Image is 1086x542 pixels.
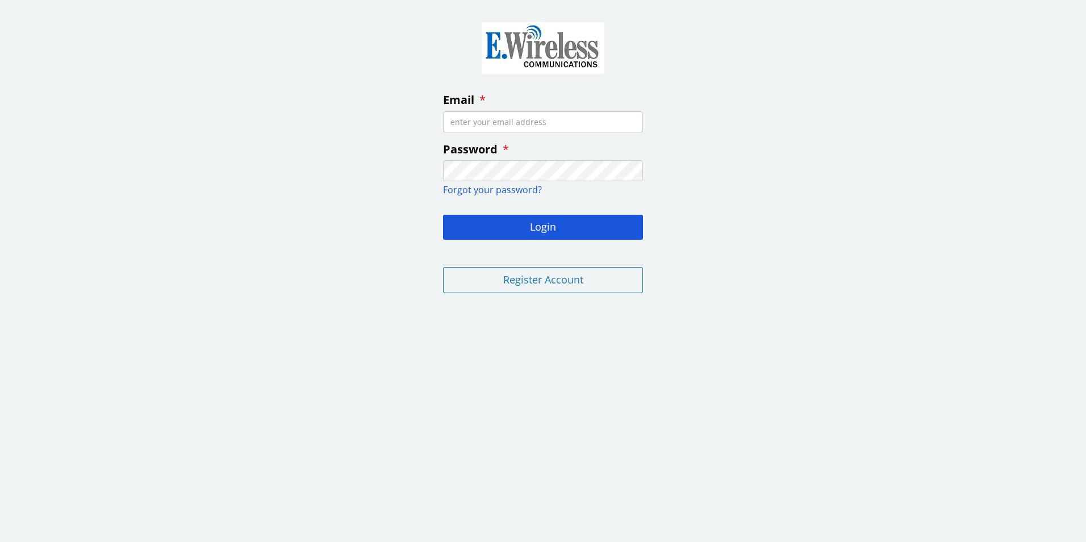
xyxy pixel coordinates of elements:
span: Email [443,92,474,107]
button: Register Account [443,267,643,293]
span: Password [443,141,498,157]
button: Login [443,215,643,240]
a: Forgot your password? [443,184,542,196]
input: enter your email address [443,111,643,132]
